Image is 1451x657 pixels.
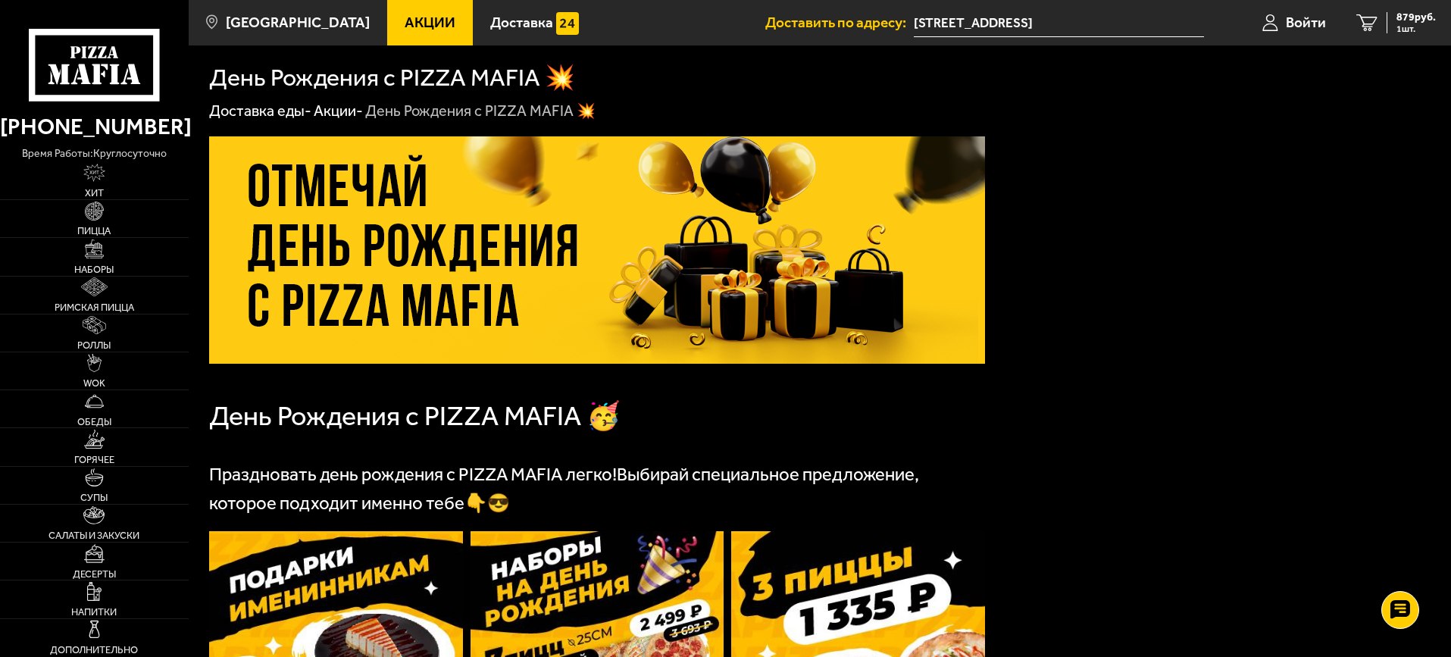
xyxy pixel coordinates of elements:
span: Римская пицца [55,302,134,312]
span: Наборы [74,264,114,274]
span: 1 шт. [1396,24,1436,33]
span: WOK [83,378,105,388]
span: Супы [80,493,108,502]
span: Пицца [77,226,111,236]
span: [GEOGRAPHIC_DATA] [226,15,370,30]
span: Салаты и закуски [48,530,139,540]
span: Роллы [77,340,111,350]
span: Войти [1286,15,1326,30]
span: Праздновать день рождения с PIZZA MAFIA легко! [209,464,617,485]
span: Акции [405,15,455,30]
span: День Рождения с PIZZA MAFIA 🥳 [209,399,621,432]
span: Дополнительно [50,645,138,655]
img: 15daf4d41897b9f0e9f617042186c801.svg [556,12,579,35]
h1: День Рождения с PIZZA MAFIA 💥 [209,66,575,90]
input: Ваш адрес доставки [914,9,1204,37]
span: Горячее [74,455,114,465]
span: Напитки [71,607,117,617]
div: День Рождения с PIZZA MAFIA 💥 [365,102,596,121]
span: Обеды [77,417,111,427]
span: 879 руб. [1396,12,1436,23]
span: Доставить по адресу: [765,15,914,30]
span: Выбирай специальное предложение, которое подходит именно тебе👇😎 [209,464,919,514]
span: Доставка [490,15,553,30]
span: Хит [85,188,104,198]
a: Доставка еды- [209,102,311,120]
img: 1024x1024 [209,136,985,364]
a: Акции- [314,102,363,120]
span: Десерты [73,569,116,579]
